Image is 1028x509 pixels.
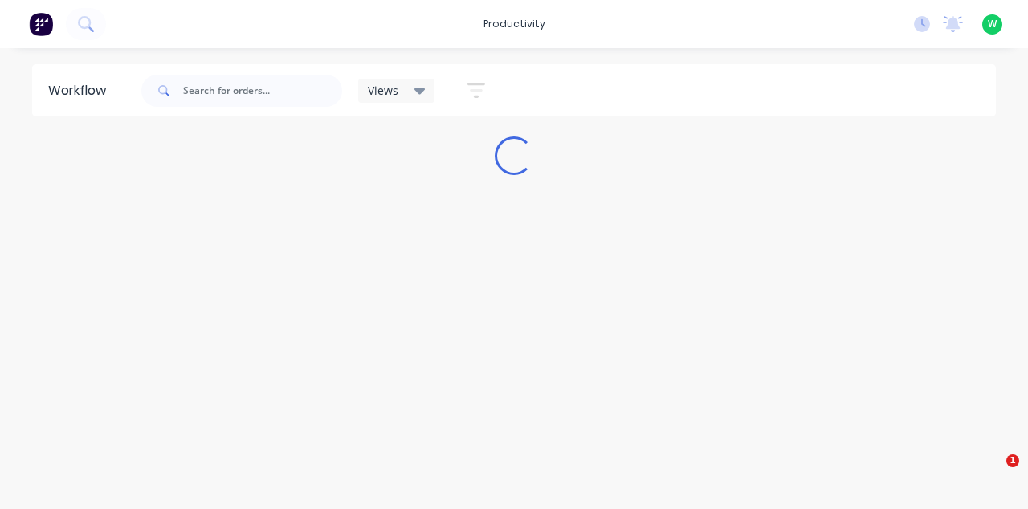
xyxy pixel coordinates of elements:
[48,81,114,100] div: Workflow
[475,12,553,36] div: productivity
[1006,454,1019,467] span: 1
[988,17,997,31] span: W
[183,75,342,107] input: Search for orders...
[368,82,398,99] span: Views
[29,12,53,36] img: Factory
[973,454,1012,493] iframe: Intercom live chat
